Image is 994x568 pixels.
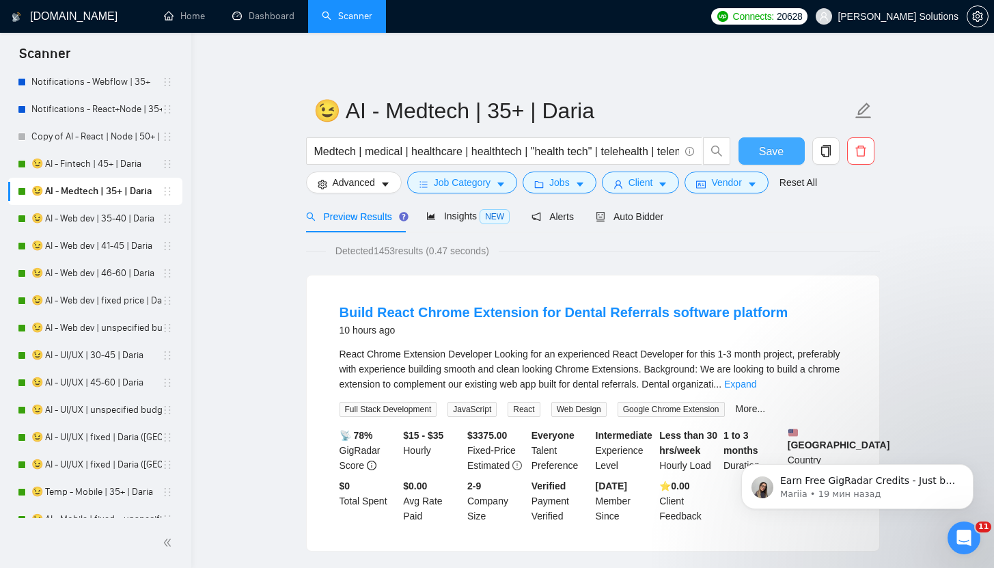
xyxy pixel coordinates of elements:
[8,369,182,396] li: 😉 AI - UI/UX | 45-60 | Daria
[659,430,717,456] b: Less than 30 hrs/week
[337,478,401,524] div: Total Spent
[733,9,774,24] span: Connects:
[480,209,510,224] span: NEW
[31,506,162,533] a: 😉 AI - Mobile | fixed + unspecified | Daria
[31,205,162,232] a: 😉 AI - Web dev | 35-40 | Daria
[403,430,443,441] b: $15 - $35
[306,211,404,222] span: Preview Results
[162,104,173,115] span: holder
[8,424,182,451] li: 😉 AI - UI/UX | fixed | Daria (USA)
[724,379,756,390] a: Expand
[596,211,663,222] span: Auto Bidder
[657,428,721,473] div: Hourly Load
[8,178,182,205] li: 😉 AI - Medtech | 35+ | Daria
[551,402,607,417] span: Web Design
[381,179,390,189] span: caret-down
[31,260,162,287] a: 😉 AI - Web dev | 46-60 | Daria
[788,428,798,437] img: 🇺🇸
[163,536,176,550] span: double-left
[759,143,784,160] span: Save
[593,478,657,524] div: Member Since
[31,287,162,314] a: 😉 AI - Web dev | fixed price | Daria
[162,295,173,306] span: holder
[747,179,757,189] span: caret-down
[575,179,585,189] span: caret-down
[534,179,544,189] span: folder
[738,137,805,165] button: Save
[549,175,570,190] span: Jobs
[162,432,173,443] span: holder
[813,145,839,157] span: copy
[8,451,182,478] li: 😉 AI - UI/UX | fixed | Daria (Europe)
[467,430,507,441] b: $ 3375.00
[531,481,566,491] b: Verified
[8,150,182,178] li: 😉 AI - Fintech | 45+ | Daria
[529,478,593,524] div: Payment Verified
[398,211,410,223] div: Tooltip anchor
[711,175,741,190] span: Vendor
[31,314,162,342] a: 😉 AI - Web dev | unspecified budget | Daria
[31,424,162,451] a: 😉 AI - UI/UX | fixed | Daria ([GEOGRAPHIC_DATA])
[407,172,517,193] button: barsJob Categorycaret-down
[8,287,182,314] li: 😉 AI - Web dev | fixed price | Daria
[340,481,350,491] b: $ 0
[704,145,730,157] span: search
[162,213,173,224] span: holder
[613,179,623,189] span: user
[8,123,182,150] li: Copy of AI - React | Node | 50+ | Daria
[447,402,497,417] span: JavaScript
[777,9,802,24] span: 20628
[31,396,162,424] a: 😉 AI - UI/UX | unspecified budget | Daria
[967,11,989,22] a: setting
[31,96,162,123] a: Notifications - React+Node | 35+
[162,377,173,388] span: holder
[967,5,989,27] button: setting
[596,481,627,491] b: [DATE]
[659,481,689,491] b: ⭐️ 0.00
[8,396,182,424] li: 😉 AI - UI/UX | unspecified budget | Daria
[419,179,428,189] span: bars
[31,478,162,506] a: 😉 Temp - Mobile | 35+ | Daria
[465,428,529,473] div: Fixed-Price
[31,150,162,178] a: 😉 AI - Fintech | 45+ | Daria
[426,211,436,221] span: area-chart
[8,96,182,123] li: Notifications - React+Node | 35+
[721,435,994,531] iframe: Intercom notifications сообщение
[713,379,721,390] span: ...
[819,12,829,21] span: user
[31,123,162,150] a: Copy of AI - React | Node | 50+ | Daria
[162,514,173,525] span: holder
[8,44,81,72] span: Scanner
[306,172,402,193] button: settingAdvancedcaret-down
[948,522,980,554] iframe: Intercom live chat
[8,260,182,287] li: 😉 AI - Web dev | 46-60 | Daria
[314,94,852,128] input: Scanner name...
[400,428,465,473] div: Hourly
[337,428,401,473] div: GigRadar Score
[340,305,788,320] a: Build React Chrome Extension for Dental Referrals software platform
[400,478,465,524] div: Avg Rate Paid
[602,172,680,193] button: userClientcaret-down
[629,175,653,190] span: Client
[31,451,162,478] a: 😉 AI - UI/UX | fixed | Daria ([GEOGRAPHIC_DATA])
[508,402,540,417] span: React
[31,342,162,369] a: 😉 AI - UI/UX | 30-45 | Daria
[340,402,437,417] span: Full Stack Development
[162,186,173,197] span: holder
[333,175,375,190] span: Advanced
[8,506,182,533] li: 😉 AI - Mobile | fixed + unspecified | Daria
[434,175,491,190] span: Job Category
[812,137,840,165] button: copy
[721,428,785,473] div: Duration
[162,323,173,334] span: holder
[967,11,988,22] span: setting
[855,102,872,120] span: edit
[340,430,373,441] b: 📡 78%
[306,212,316,221] span: search
[703,137,730,165] button: search
[31,369,162,396] a: 😉 AI - UI/UX | 45-60 | Daria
